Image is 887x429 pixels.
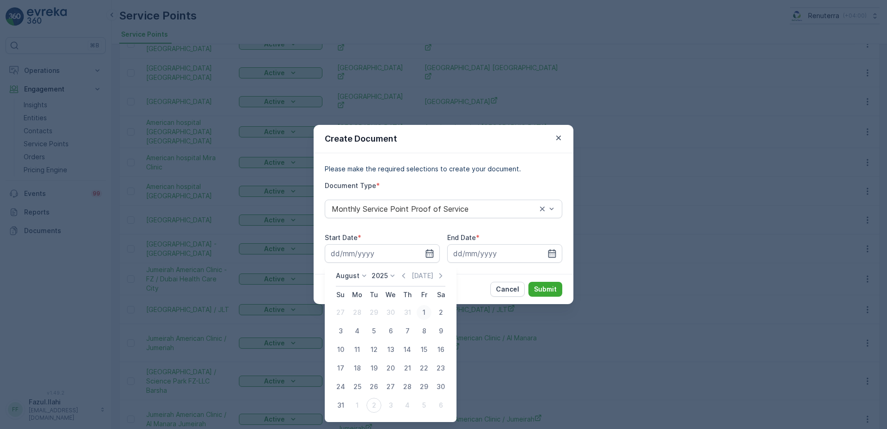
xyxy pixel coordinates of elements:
button: Submit [528,282,562,297]
div: 1 [417,305,431,320]
div: 3 [383,398,398,413]
input: dd/mm/yyyy [325,244,440,263]
div: 31 [400,305,415,320]
div: 19 [366,361,381,376]
div: 28 [350,305,365,320]
div: 5 [366,324,381,338]
p: [DATE] [411,271,433,280]
div: 2 [366,398,381,413]
input: dd/mm/yyyy [447,244,562,263]
div: 29 [417,379,431,394]
div: 10 [333,342,348,357]
div: 17 [333,361,348,376]
th: Saturday [432,286,449,303]
div: 30 [433,379,448,394]
div: 24 [333,379,348,394]
div: 4 [400,398,415,413]
label: End Date [447,234,476,241]
th: Monday [349,286,366,303]
div: 4 [350,324,365,338]
div: 6 [433,398,448,413]
div: 11 [350,342,365,357]
div: 6 [383,324,398,338]
button: Cancel [490,282,525,297]
div: 31 [333,398,348,413]
div: 22 [417,361,431,376]
div: 5 [417,398,431,413]
div: 1 [350,398,365,413]
div: 7 [400,324,415,338]
div: 14 [400,342,415,357]
div: 26 [366,379,381,394]
th: Friday [416,286,432,303]
div: 3 [333,324,348,338]
div: 21 [400,361,415,376]
div: 9 [433,324,448,338]
div: 29 [366,305,381,320]
div: 18 [350,361,365,376]
div: 23 [433,361,448,376]
p: 2025 [372,271,388,280]
div: 30 [383,305,398,320]
p: Please make the required selections to create your document. [325,164,562,174]
label: Document Type [325,182,376,189]
div: 15 [417,342,431,357]
div: 28 [400,379,415,394]
th: Sunday [332,286,349,303]
p: Cancel [496,285,519,294]
div: 20 [383,361,398,376]
p: Submit [534,285,557,294]
div: 2 [433,305,448,320]
p: August [336,271,360,280]
th: Tuesday [366,286,382,303]
th: Thursday [399,286,416,303]
div: 12 [366,342,381,357]
p: Create Document [325,132,397,145]
div: 27 [383,379,398,394]
label: Start Date [325,234,358,241]
div: 25 [350,379,365,394]
div: 8 [417,324,431,338]
div: 13 [383,342,398,357]
th: Wednesday [382,286,399,303]
div: 16 [433,342,448,357]
div: 27 [333,305,348,320]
